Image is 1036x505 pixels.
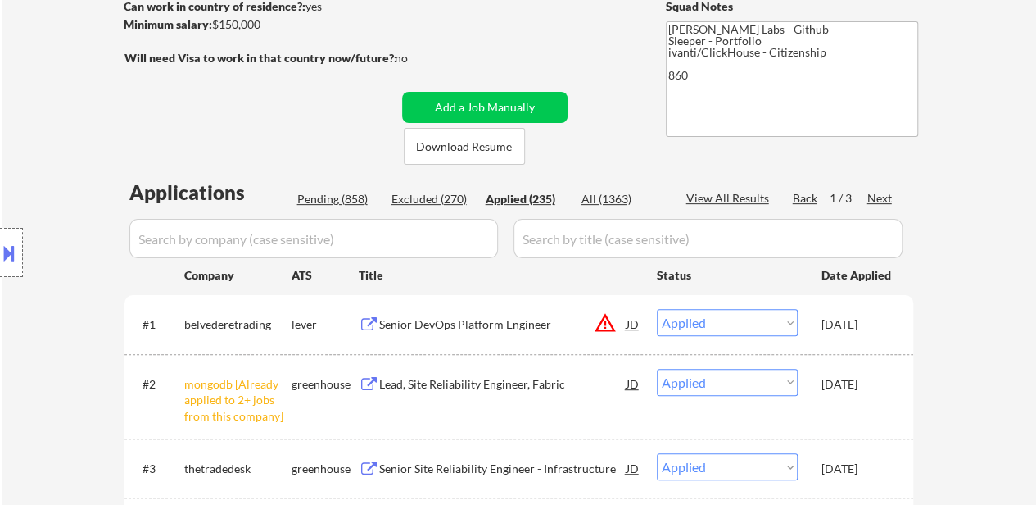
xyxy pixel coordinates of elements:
input: Search by title (case sensitive) [513,219,903,258]
div: Excluded (270) [391,191,473,207]
div: [DATE] [821,461,893,477]
div: thetradedesk [184,461,292,477]
div: greenhouse [292,376,359,393]
div: Title [359,267,641,284]
div: View All Results [686,190,774,207]
div: $150,000 [124,16,396,33]
div: Senior Site Reliability Engineer - Infrastructure [379,461,627,477]
div: [DATE] [821,316,893,333]
div: JD [625,309,641,339]
div: All (1363) [581,191,663,207]
input: Search by company (case sensitive) [129,219,498,258]
div: JD [625,369,641,398]
div: Lead, Site Reliability Engineer, Fabric [379,376,627,393]
div: JD [625,453,641,483]
button: Download Resume [404,128,525,165]
div: Senior DevOps Platform Engineer [379,316,627,333]
div: greenhouse [292,461,359,477]
div: Back [793,190,819,207]
button: warning_amber [594,312,617,334]
div: no [395,50,441,66]
div: [DATE] [821,376,893,393]
div: Next [867,190,893,207]
strong: Minimum salary: [124,17,212,31]
div: ATS [292,267,359,284]
div: Pending (858) [297,191,379,207]
button: Add a Job Manually [402,92,568,123]
div: Applied (235) [486,191,568,207]
div: lever [292,316,359,333]
strong: Will need Visa to work in that country now/future?: [124,51,397,65]
div: 1 / 3 [830,190,867,207]
div: Date Applied [821,267,893,284]
div: #3 [143,461,171,477]
div: Status [657,260,798,289]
